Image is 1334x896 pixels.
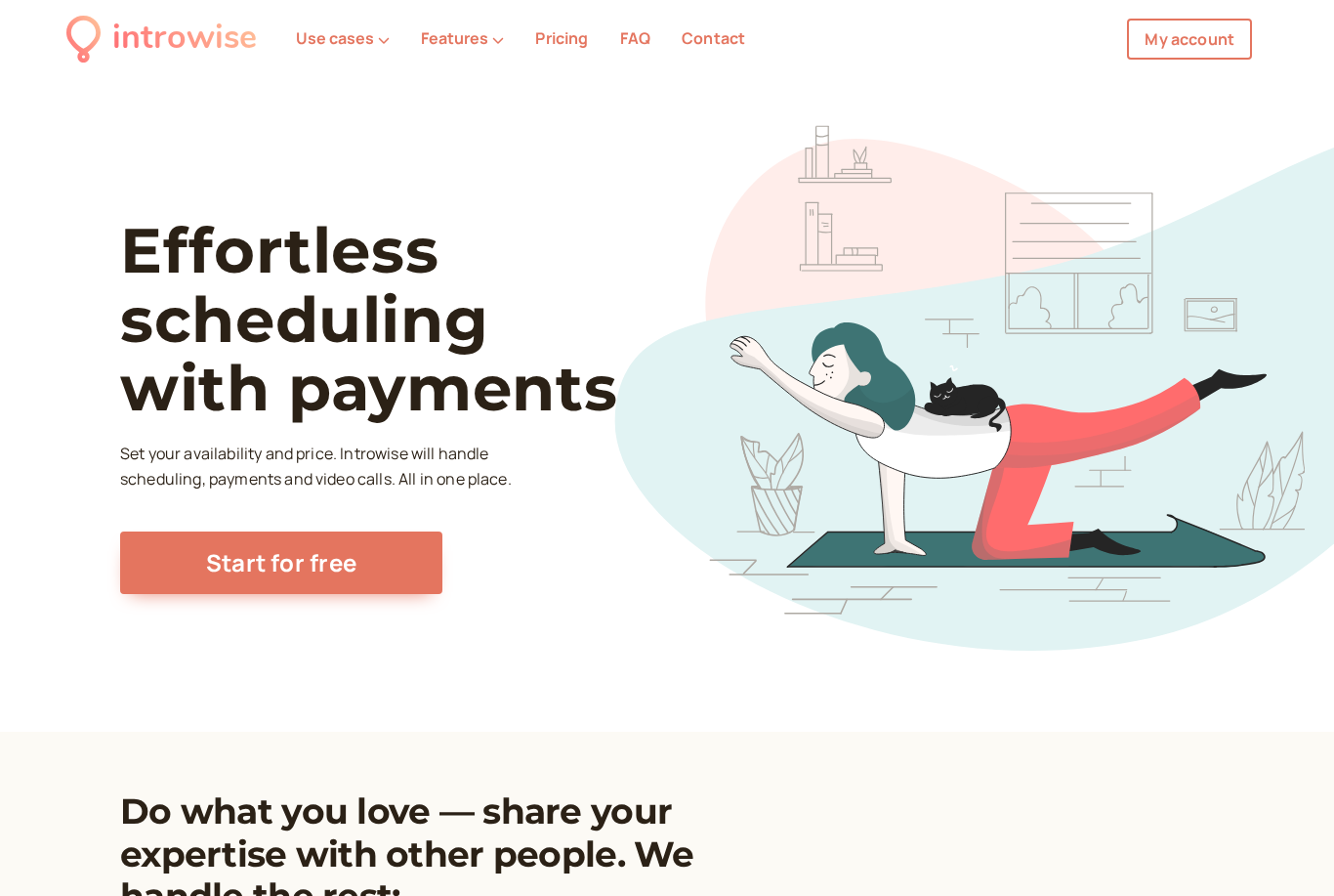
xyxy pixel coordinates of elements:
[112,12,257,65] div: introwise
[535,27,588,49] a: Pricing
[682,27,745,49] a: Contact
[120,442,517,492] p: Set your availability and price. Introwise will handle scheduling, payments and video calls. All ...
[1127,19,1252,60] a: My account
[120,216,688,422] h1: Effortless scheduling with payments
[421,29,504,47] button: Features
[120,532,442,594] a: Start for free
[620,27,650,49] a: FAQ
[296,29,390,47] button: Use cases
[66,12,257,65] a: introwise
